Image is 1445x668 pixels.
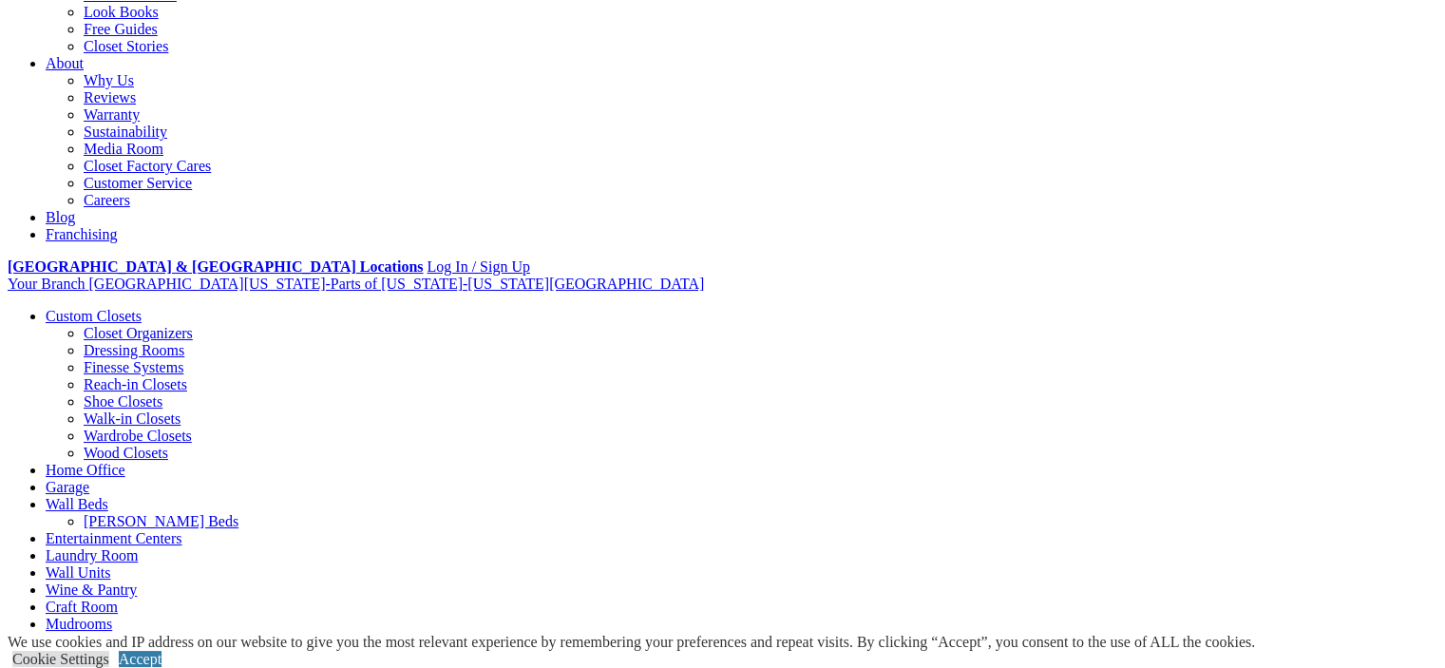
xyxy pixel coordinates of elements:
[8,276,85,292] span: Your Branch
[8,258,423,275] a: [GEOGRAPHIC_DATA] & [GEOGRAPHIC_DATA] Locations
[46,226,118,242] a: Franchising
[84,428,192,444] a: Wardrobe Closets
[46,496,108,512] a: Wall Beds
[84,158,211,174] a: Closet Factory Cares
[46,308,142,324] a: Custom Closets
[46,462,125,478] a: Home Office
[84,376,187,392] a: Reach-in Closets
[84,393,162,410] a: Shoe Closets
[84,325,193,341] a: Closet Organizers
[8,634,1255,651] div: We use cookies and IP address on our website to give you the most relevant experience by remember...
[84,513,238,529] a: [PERSON_NAME] Beds
[84,4,159,20] a: Look Books
[46,564,110,581] a: Wall Units
[84,359,183,375] a: Finesse Systems
[84,445,168,461] a: Wood Closets
[46,55,84,71] a: About
[46,616,112,632] a: Mudrooms
[84,72,134,88] a: Why Us
[84,38,168,54] a: Closet Stories
[46,582,137,598] a: Wine & Pantry
[119,651,162,667] a: Accept
[88,276,704,292] span: [GEOGRAPHIC_DATA][US_STATE]-Parts of [US_STATE]-[US_STATE][GEOGRAPHIC_DATA]
[8,276,704,292] a: Your Branch [GEOGRAPHIC_DATA][US_STATE]-Parts of [US_STATE]-[US_STATE][GEOGRAPHIC_DATA]
[427,258,529,275] a: Log In / Sign Up
[84,124,167,140] a: Sustainability
[46,530,182,546] a: Entertainment Centers
[84,141,163,157] a: Media Room
[84,192,130,208] a: Careers
[84,175,192,191] a: Customer Service
[46,209,75,225] a: Blog
[12,651,109,667] a: Cookie Settings
[46,599,118,615] a: Craft Room
[84,410,181,427] a: Walk-in Closets
[46,547,138,563] a: Laundry Room
[84,106,140,123] a: Warranty
[84,21,158,37] a: Free Guides
[46,479,89,495] a: Garage
[84,89,136,105] a: Reviews
[84,342,184,358] a: Dressing Rooms
[46,633,114,649] a: Kid Spaces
